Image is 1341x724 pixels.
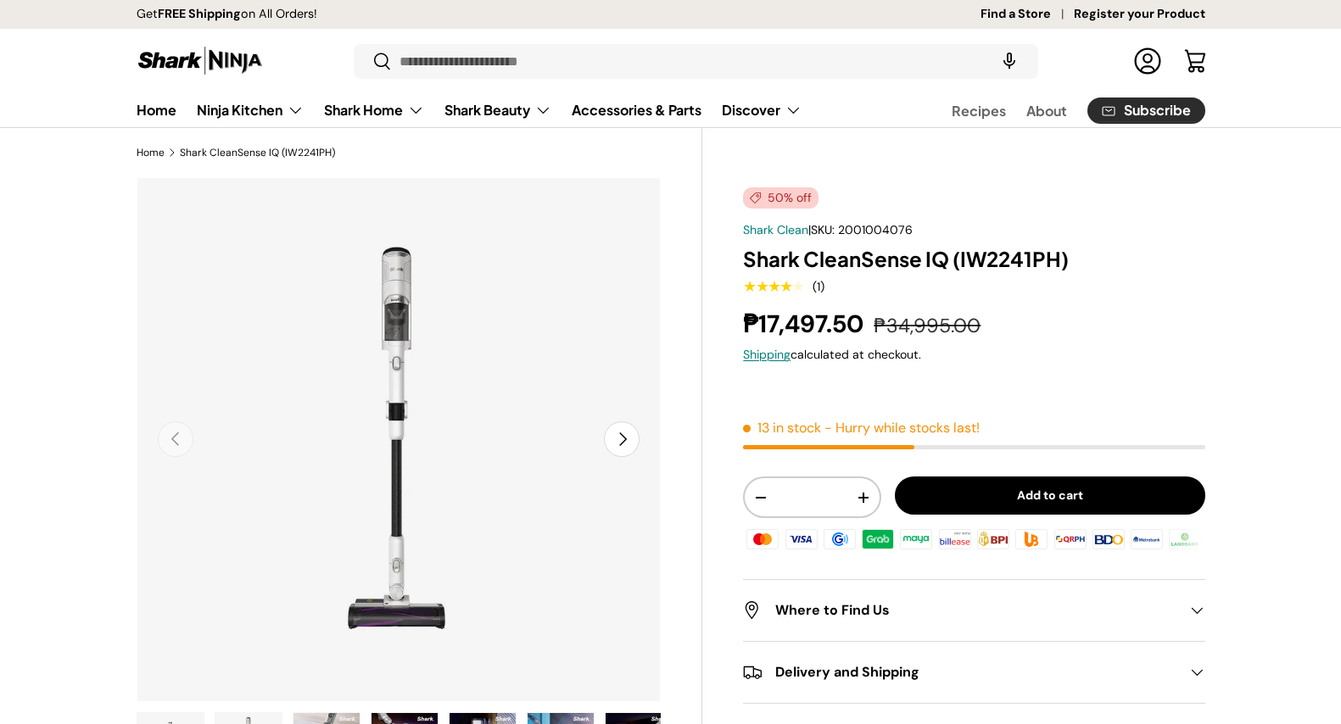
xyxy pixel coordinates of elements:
img: metrobank [1128,526,1165,552]
a: Ninja Kitchen [197,93,304,127]
strong: FREE Shipping [158,6,241,21]
span: | [808,222,913,237]
img: qrph [1051,526,1088,552]
a: Home [137,93,176,126]
a: Shipping [743,347,791,362]
summary: Discover [712,93,812,127]
img: master [744,526,781,552]
img: ubp [1013,526,1050,552]
strong: ₱17,497.50 [743,308,868,340]
a: Find a Store [981,5,1074,24]
a: Shark Beauty [444,93,551,127]
p: Get on All Orders! [137,5,317,24]
summary: Shark Home [314,93,434,127]
img: grabpay [859,526,897,552]
nav: Secondary [911,93,1205,127]
img: bpi [975,526,1012,552]
summary: Shark Beauty [434,93,562,127]
a: Accessories & Parts [572,93,701,126]
img: landbank [1166,526,1204,552]
span: 2001004076 [838,222,913,237]
img: billease [936,526,974,552]
span: 50% off [743,187,819,209]
a: Subscribe [1087,97,1205,124]
s: ₱34,995.00 [874,313,981,338]
a: Home [137,148,165,158]
a: Discover [722,93,802,127]
a: Shark Home [324,93,424,127]
div: (1) [813,281,824,293]
summary: Ninja Kitchen [187,93,314,127]
span: SKU: [811,222,835,237]
nav: Primary [137,93,802,127]
img: maya [897,526,935,552]
speech-search-button: Search by voice [982,42,1036,80]
img: Shark Ninja Philippines [137,44,264,77]
p: - Hurry while stocks last! [824,419,980,437]
a: Recipes [952,94,1006,127]
a: Shark Clean [743,222,808,237]
span: ★★★★★ [743,278,803,295]
summary: Delivery and Shipping [743,642,1204,703]
h2: Where to Find Us [743,600,1177,621]
img: gcash [821,526,858,552]
div: calculated at checkout. [743,346,1204,364]
a: Register your Product [1074,5,1205,24]
img: visa [782,526,819,552]
img: bdo [1090,526,1127,552]
span: 13 in stock [743,419,821,437]
a: Shark CleanSense IQ (IW2241PH) [180,148,335,158]
nav: Breadcrumbs [137,145,703,160]
h1: Shark CleanSense IQ (IW2241PH) [743,246,1204,272]
span: Subscribe [1124,103,1191,117]
h2: Delivery and Shipping [743,662,1177,682]
button: Add to cart [895,476,1205,515]
summary: Where to Find Us [743,580,1204,641]
div: 4.0 out of 5.0 stars [743,279,803,294]
a: About [1026,94,1067,127]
